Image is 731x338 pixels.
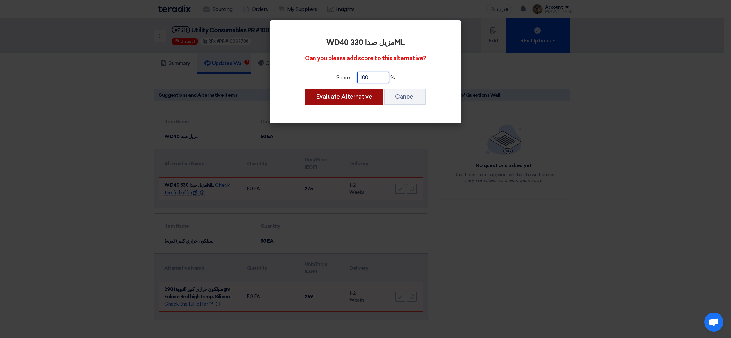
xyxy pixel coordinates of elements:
[305,89,383,105] button: Evaluate Alternative
[336,74,350,81] label: Score
[288,72,443,83] div: %
[704,313,723,332] a: Open chat
[305,55,426,62] span: Can you please add score to this alternative?
[357,72,389,83] input: Please enter the technical evaluation for this alternative item...
[288,38,443,47] h2: WD40 مزيل صدا 330ML
[384,89,426,105] button: Cancel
